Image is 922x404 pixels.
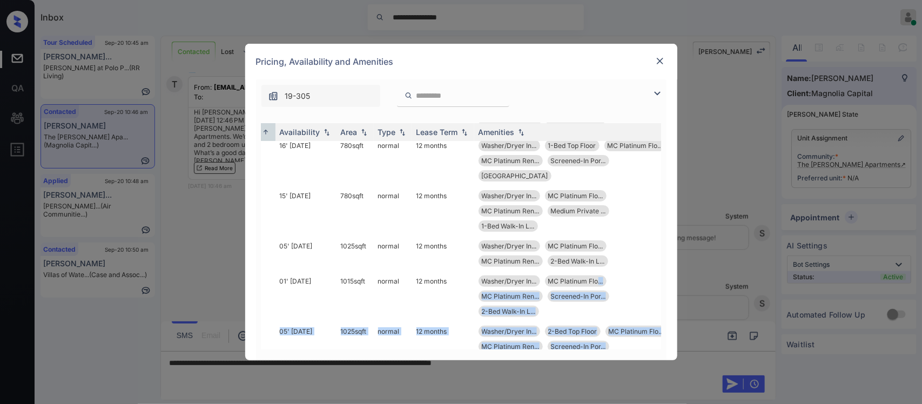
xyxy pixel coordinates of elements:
[397,129,408,136] img: sorting
[275,136,337,186] td: 16' [DATE]
[482,157,540,165] span: MC Platinum Ren...
[551,257,605,265] span: 2-Bed Walk-In L...
[359,129,369,136] img: sorting
[482,192,537,200] span: Washer/Dryer In...
[280,127,320,137] div: Availability
[337,271,374,321] td: 1015 sqft
[551,207,606,215] span: Medium Private ...
[275,321,337,356] td: 05' [DATE]
[374,236,412,271] td: normal
[548,192,603,200] span: MC Platinum Flo...
[412,186,474,236] td: 12 months
[374,136,412,186] td: normal
[378,127,396,137] div: Type
[321,129,332,136] img: sorting
[608,142,663,150] span: MC Platinum Flo...
[412,136,474,186] td: 12 months
[285,90,311,102] span: 19-305
[548,242,603,250] span: MC Platinum Flo...
[482,172,548,180] span: [GEOGRAPHIC_DATA]
[374,186,412,236] td: normal
[459,129,470,136] img: sorting
[548,327,597,335] span: 2-Bed Top Floor
[482,207,540,215] span: MC Platinum Ren...
[275,236,337,271] td: 05' [DATE]
[337,236,374,271] td: 1025 sqft
[479,127,515,137] div: Amenities
[245,44,677,79] div: Pricing, Availability and Amenities
[374,321,412,356] td: normal
[482,257,540,265] span: MC Platinum Ren...
[341,127,358,137] div: Area
[482,142,537,150] span: Washer/Dryer In...
[337,136,374,186] td: 780 sqft
[651,87,664,100] img: icon-zuma
[516,129,527,136] img: sorting
[482,222,535,230] span: 1-Bed Walk-In L...
[551,342,606,351] span: Screened-In Por...
[337,321,374,356] td: 1025 sqft
[655,56,665,66] img: close
[482,292,540,300] span: MC Platinum Ren...
[412,236,474,271] td: 12 months
[374,271,412,321] td: normal
[482,327,537,335] span: Washer/Dryer In...
[260,128,271,136] img: sorting
[416,127,458,137] div: Lease Term
[482,307,536,315] span: 2-Bed Walk-In L...
[548,142,596,150] span: 1-Bed Top Floor
[412,321,474,356] td: 12 months
[275,271,337,321] td: 01' [DATE]
[551,157,606,165] span: Screened-In Por...
[548,277,603,285] span: MC Platinum Flo...
[482,342,540,351] span: MC Platinum Ren...
[609,327,664,335] span: MC Platinum Flo...
[275,186,337,236] td: 15' [DATE]
[268,91,279,102] img: icon-zuma
[412,271,474,321] td: 12 months
[482,277,537,285] span: Washer/Dryer In...
[405,91,413,100] img: icon-zuma
[551,292,606,300] span: Screened-In Por...
[337,186,374,236] td: 780 sqft
[482,242,537,250] span: Washer/Dryer In...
